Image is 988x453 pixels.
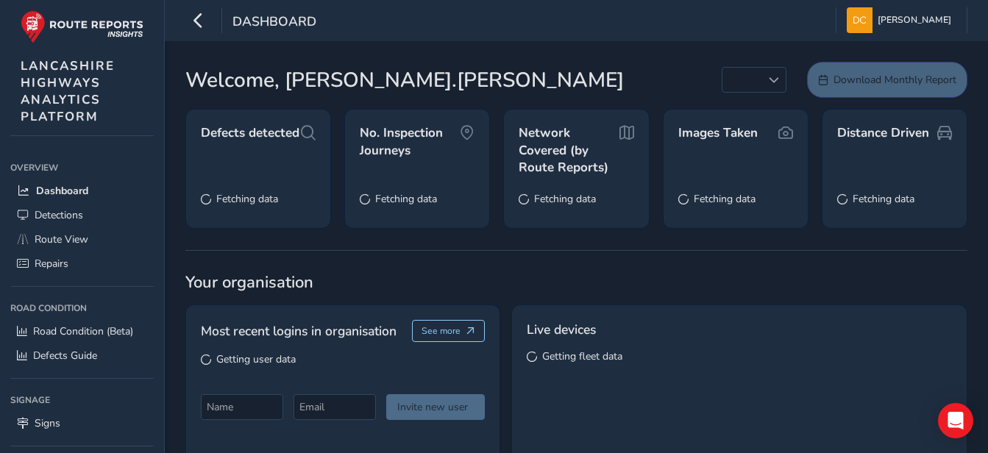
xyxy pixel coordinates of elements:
[878,7,951,33] span: [PERSON_NAME]
[527,320,596,339] span: Live devices
[847,7,956,33] button: [PERSON_NAME]
[216,192,278,206] span: Fetching data
[33,324,133,338] span: Road Condition (Beta)
[837,124,929,142] span: Distance Driven
[10,203,154,227] a: Detections
[216,352,296,366] span: Getting user data
[185,65,624,96] span: Welcome, [PERSON_NAME].[PERSON_NAME]
[10,389,154,411] div: Signage
[422,325,461,337] span: See more
[35,232,88,246] span: Route View
[35,257,68,271] span: Repairs
[10,297,154,319] div: Road Condition
[35,208,83,222] span: Detections
[10,411,154,435] a: Signs
[519,124,619,176] span: Network Covered (by Route Reports)
[35,416,60,430] span: Signs
[375,192,437,206] span: Fetching data
[33,349,97,363] span: Defects Guide
[10,343,154,368] a: Defects Guide
[36,184,88,198] span: Dashboard
[938,403,973,438] div: Open Intercom Messenger
[10,252,154,276] a: Repairs
[10,227,154,252] a: Route View
[21,57,115,125] span: LANCASHIRE HIGHWAYS ANALYTICS PLATFORM
[678,124,758,142] span: Images Taken
[10,157,154,179] div: Overview
[360,124,460,159] span: No. Inspection Journeys
[412,320,485,342] button: See more
[21,10,143,43] img: rr logo
[201,124,299,142] span: Defects detected
[10,179,154,203] a: Dashboard
[853,192,914,206] span: Fetching data
[185,271,967,293] span: Your organisation
[694,192,756,206] span: Fetching data
[201,321,397,340] span: Most recent logins in organisation
[201,394,283,420] input: Name
[534,192,596,206] span: Fetching data
[294,394,376,420] input: Email
[232,13,316,33] span: Dashboard
[10,319,154,343] a: Road Condition (Beta)
[847,7,873,33] img: diamond-layout
[542,349,622,363] span: Getting fleet data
